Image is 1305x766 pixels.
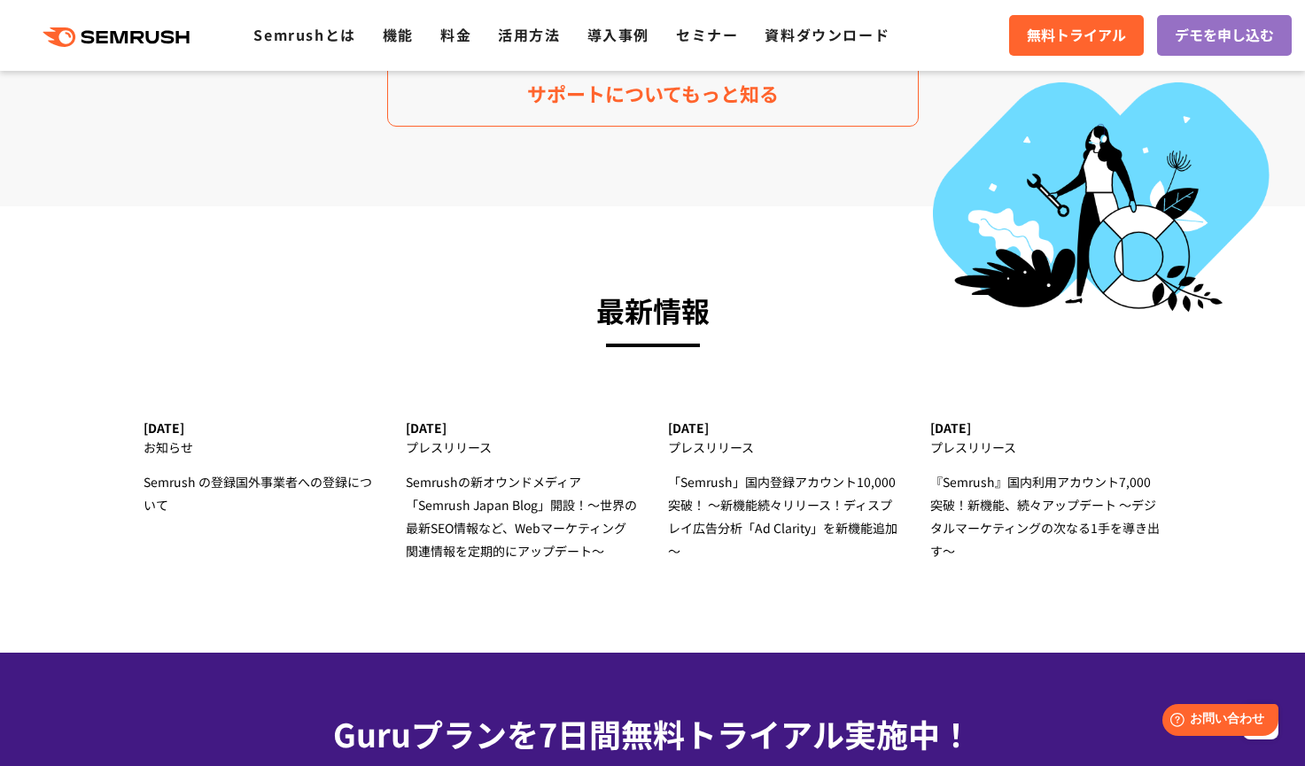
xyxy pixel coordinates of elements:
a: デモを申し込む [1157,15,1292,56]
span: 無料トライアル [1027,24,1126,47]
div: お知らせ [144,436,375,459]
span: 『Semrush』国内利用アカウント7,000突破！新機能、続々アップデート ～デジタルマーケティングの次なる1手を導き出す～ [930,473,1160,560]
a: 活用方法 [498,24,560,45]
div: Guruプランを7日間 [188,709,1118,757]
div: [DATE] [144,421,375,436]
a: 導入事例 [587,24,649,45]
div: プレスリリース [668,436,899,459]
a: [DATE] プレスリリース 『Semrush』国内利用アカウント7,000突破！新機能、続々アップデート ～デジタルマーケティングの次なる1手を導き出す～ [930,421,1161,562]
a: Semrushとは [253,24,355,45]
a: [DATE] お知らせ Semrush の登録国外事業者への登録について [144,421,375,516]
a: 機能 [383,24,414,45]
div: プレスリリース [930,436,1161,459]
span: 「Semrush」国内登録アカウント10,000突破！ ～新機能続々リリース！ディスプレイ広告分析「Ad Clarity」を新機能追加～ [668,473,897,560]
a: 無料トライアル [1009,15,1144,56]
span: デモを申し込む [1175,24,1274,47]
span: サポートについてもっと知る [527,78,779,109]
div: [DATE] [930,421,1161,436]
span: Semrush の登録国外事業者への登録について [144,473,372,514]
div: [DATE] [668,421,899,436]
div: プレスリリース [406,436,637,459]
a: サポートについてもっと知る [387,60,919,127]
a: [DATE] プレスリリース Semrushの新オウンドメディア 「Semrush Japan Blog」開設！～世界の最新SEO情報など、Webマーケティング関連情報を定期的にアップデート～ [406,421,637,562]
a: 料金 [440,24,471,45]
a: セミナー [676,24,738,45]
span: 無料トライアル実施中！ [621,710,972,756]
div: [DATE] [406,421,637,436]
iframe: Help widget launcher [1147,697,1286,747]
a: 資料ダウンロード [765,24,889,45]
span: Semrushの新オウンドメディア 「Semrush Japan Blog」開設！～世界の最新SEO情報など、Webマーケティング関連情報を定期的にアップデート～ [406,473,637,560]
a: [DATE] プレスリリース 「Semrush」国内登録アカウント10,000突破！ ～新機能続々リリース！ディスプレイ広告分析「Ad Clarity」を新機能追加～ [668,421,899,562]
h3: 最新情報 [144,286,1162,334]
